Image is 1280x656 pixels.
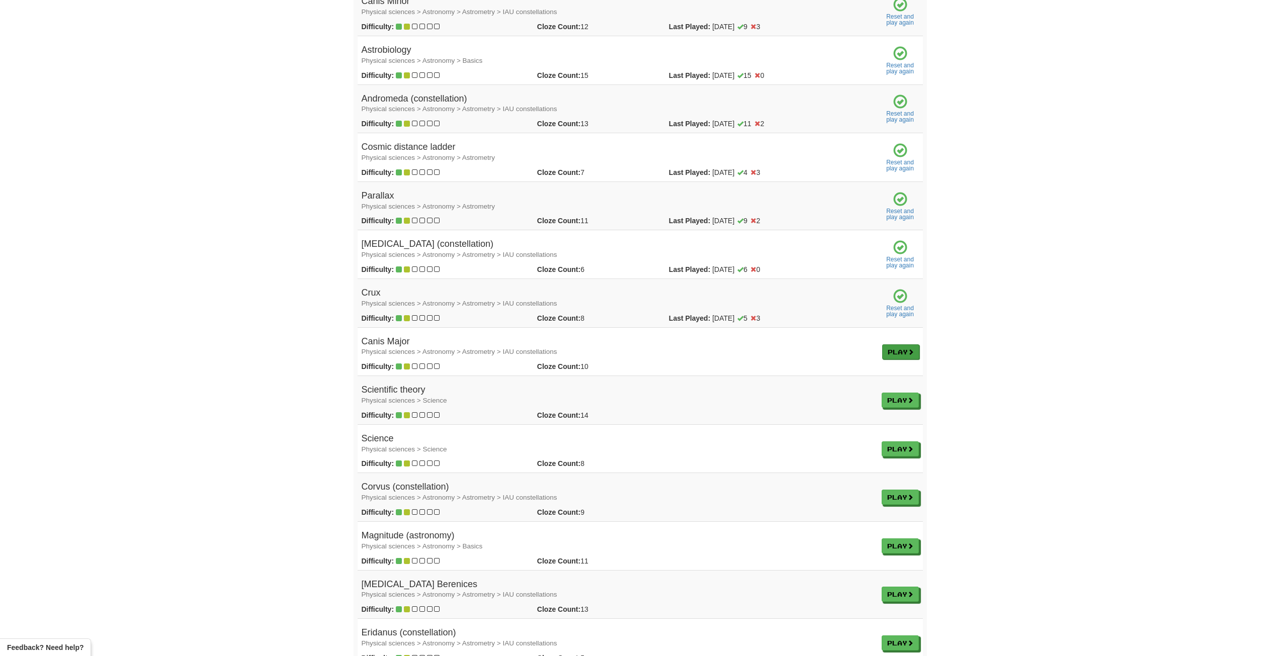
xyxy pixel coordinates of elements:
[737,314,747,322] span: 5
[362,191,874,211] h4: Parallax
[362,57,483,64] small: Physical sciences > Astronomy > Basics
[362,434,874,454] h4: Science
[882,538,919,553] a: Play
[750,265,760,273] span: 0
[750,23,760,31] span: 3
[712,119,764,129] span: [DATE]
[362,45,874,65] h4: Astrobiology
[882,256,919,268] a: Reset andplay again
[362,105,557,113] small: Physical sciences > Astronomy > Astrometry > IAU constellations
[537,23,580,31] strong: Cloze Count:
[362,482,874,502] h4: Corvus (constellation)
[882,305,919,317] a: Reset andplay again
[362,71,394,79] strong: Difficulty:
[537,217,580,225] strong: Cloze Count:
[537,605,580,613] strong: Cloze Count:
[750,217,760,225] span: 2
[362,494,557,501] small: Physical sciences > Astronomy > Astrometry > IAU constellations
[530,604,661,614] div: 13
[712,70,764,80] span: [DATE]
[737,217,747,225] span: 9
[362,337,874,357] h4: Canis Major
[362,605,394,613] strong: Difficulty:
[530,458,661,468] div: 8
[362,508,394,516] strong: Difficulty:
[737,168,747,176] span: 4
[362,348,557,355] small: Physical sciences > Astronomy > Astrometry > IAU constellations
[754,120,764,128] span: 2
[530,264,661,274] div: 6
[362,8,557,16] small: Physical sciences > Astronomy > Astrometry > IAU constellations
[750,168,760,176] span: 3
[712,22,760,32] span: [DATE]
[362,265,394,273] strong: Difficulty:
[669,314,710,322] strong: Last Played:
[537,168,580,176] strong: Cloze Count:
[882,441,919,456] a: Play
[669,265,710,273] strong: Last Played:
[530,556,661,566] div: 11
[537,557,580,565] strong: Cloze Count:
[362,557,394,565] strong: Difficulty:
[537,459,580,467] strong: Cloze Count:
[530,216,661,226] div: 11
[882,111,919,123] a: Reset andplay again
[362,445,447,453] small: Physical sciences > Science
[737,71,751,79] span: 15
[362,203,495,210] small: Physical sciences > Astronomy > Astrometry
[530,167,661,177] div: 7
[362,397,447,404] small: Physical sciences > Science
[882,159,919,171] a: Reset andplay again
[530,507,661,517] div: 9
[530,361,661,371] div: 10
[712,313,760,323] span: [DATE]
[537,120,580,128] strong: Cloze Count:
[537,508,580,516] strong: Cloze Count:
[737,120,751,128] span: 11
[712,216,760,226] span: [DATE]
[669,217,710,225] strong: Last Played:
[362,300,557,307] small: Physical sciences > Astronomy > Astrometry > IAU constellations
[882,587,919,602] a: Play
[669,71,710,79] strong: Last Played:
[362,251,557,258] small: Physical sciences > Astronomy > Astrometry > IAU constellations
[362,23,394,31] strong: Difficulty:
[669,168,710,176] strong: Last Played:
[530,313,661,323] div: 8
[882,490,919,505] a: Play
[362,591,557,598] small: Physical sciences > Astronomy > Astrometry > IAU constellations
[362,168,394,176] strong: Difficulty:
[362,288,874,308] h4: Crux
[362,411,394,419] strong: Difficulty:
[712,167,760,177] span: [DATE]
[362,531,874,551] h4: Magnitude (astronomy)
[362,120,394,128] strong: Difficulty:
[882,208,919,220] a: Reset andplay again
[362,385,874,405] h4: Scientific theory
[882,62,919,74] a: Reset andplay again
[530,410,661,420] div: 14
[737,265,747,273] span: 6
[362,639,557,647] small: Physical sciences > Astronomy > Astrometry > IAU constellations
[362,542,483,550] small: Physical sciences > Astronomy > Basics
[362,362,394,370] strong: Difficulty:
[362,580,874,600] h4: [MEDICAL_DATA] Berenices
[882,393,919,408] a: Play
[882,344,919,359] a: Play
[669,120,710,128] strong: Last Played:
[537,362,580,370] strong: Cloze Count:
[882,635,919,650] a: Play
[362,94,874,114] h4: Andromeda (constellation)
[750,314,760,322] span: 3
[537,314,580,322] strong: Cloze Count:
[537,71,580,79] strong: Cloze Count:
[362,154,495,161] small: Physical sciences > Astronomy > Astrometry
[530,22,661,32] div: 12
[537,411,580,419] strong: Cloze Count:
[537,265,580,273] strong: Cloze Count:
[362,217,394,225] strong: Difficulty:
[7,642,83,652] span: Open feedback widget
[530,119,661,129] div: 13
[712,264,760,274] span: [DATE]
[362,142,874,162] h4: Cosmic distance ladder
